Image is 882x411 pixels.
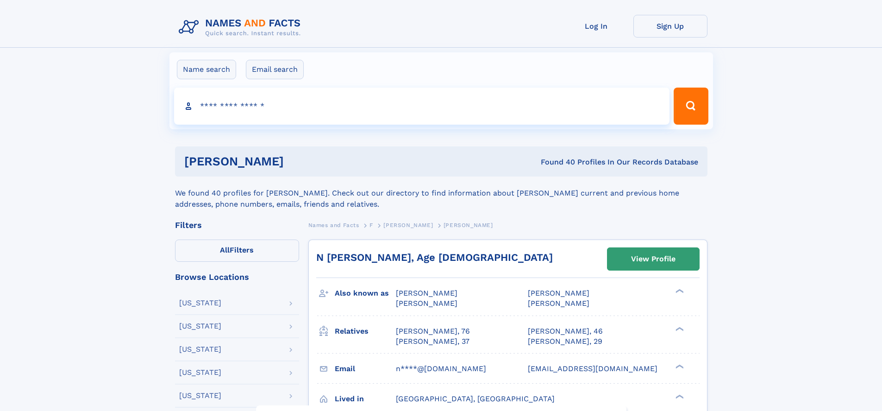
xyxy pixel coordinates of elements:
[528,289,589,297] span: [PERSON_NAME]
[528,299,589,308] span: [PERSON_NAME]
[383,222,433,228] span: [PERSON_NAME]
[607,248,699,270] a: View Profile
[396,394,555,403] span: [GEOGRAPHIC_DATA], [GEOGRAPHIC_DATA]
[220,246,230,254] span: All
[179,322,221,330] div: [US_STATE]
[444,222,493,228] span: [PERSON_NAME]
[308,219,359,231] a: Names and Facts
[673,326,684,332] div: ❯
[633,15,707,38] a: Sign Up
[175,273,299,281] div: Browse Locations
[674,88,708,125] button: Search Button
[175,177,707,210] div: We found 40 profiles for [PERSON_NAME]. Check out our directory to find information about [PERSON...
[673,393,684,399] div: ❯
[179,392,221,399] div: [US_STATE]
[369,219,373,231] a: F
[175,240,299,262] label: Filters
[175,221,299,229] div: Filters
[396,326,470,336] a: [PERSON_NAME], 76
[412,157,698,167] div: Found 40 Profiles In Our Records Database
[673,363,684,369] div: ❯
[179,299,221,307] div: [US_STATE]
[396,299,457,308] span: [PERSON_NAME]
[177,60,236,79] label: Name search
[175,15,308,40] img: Logo Names and Facts
[528,326,603,336] a: [PERSON_NAME], 46
[396,289,457,297] span: [PERSON_NAME]
[673,288,684,294] div: ❯
[316,252,553,263] a: N [PERSON_NAME], Age [DEMOGRAPHIC_DATA]
[383,219,433,231] a: [PERSON_NAME]
[528,364,657,373] span: [EMAIL_ADDRESS][DOMAIN_NAME]
[335,391,396,407] h3: Lived in
[335,285,396,301] h3: Also known as
[174,88,670,125] input: search input
[335,323,396,339] h3: Relatives
[528,336,602,347] a: [PERSON_NAME], 29
[396,336,469,347] a: [PERSON_NAME], 37
[179,346,221,353] div: [US_STATE]
[559,15,633,38] a: Log In
[246,60,304,79] label: Email search
[631,248,676,270] div: View Profile
[179,369,221,376] div: [US_STATE]
[184,156,413,167] h1: [PERSON_NAME]
[335,361,396,377] h3: Email
[369,222,373,228] span: F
